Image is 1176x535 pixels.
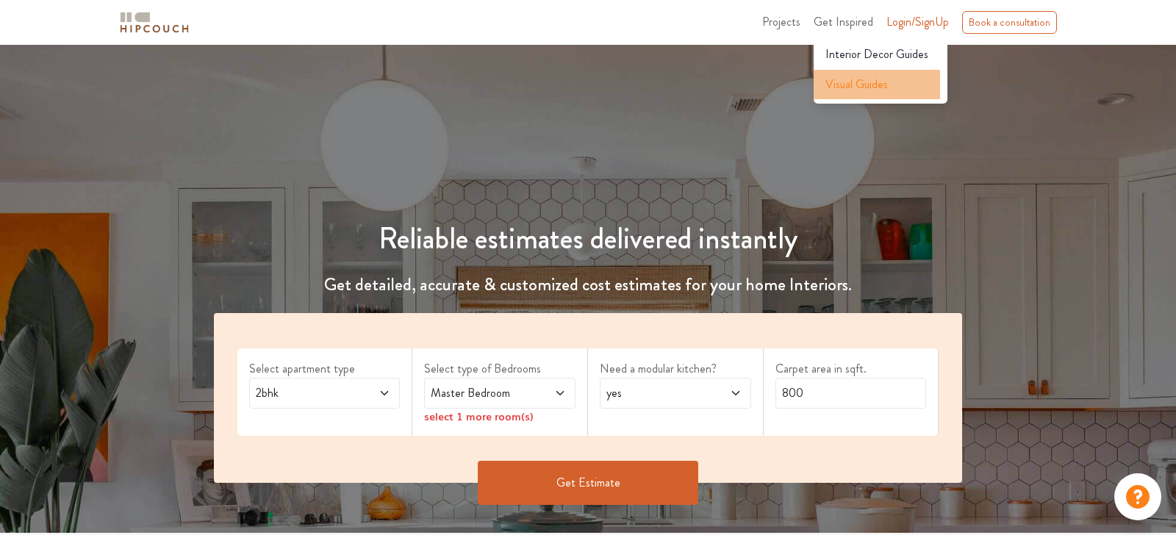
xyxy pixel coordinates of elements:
span: 2bhk [253,384,356,402]
span: Login/SignUp [886,13,949,30]
img: logo-horizontal.svg [118,10,191,35]
span: Master Bedroom [428,384,531,402]
label: Select type of Bedrooms [424,360,576,378]
input: Enter area sqft [775,378,927,409]
span: Interior Decor Guides [825,46,928,63]
h1: Reliable estimates delivered instantly [205,221,972,256]
div: select 1 more room(s) [424,409,576,424]
h4: Get detailed, accurate & customized cost estimates for your home Interiors. [205,274,972,295]
div: Book a consultation [962,11,1057,34]
span: logo-horizontal.svg [118,6,191,39]
label: Carpet area in sqft. [775,360,927,378]
span: Visual Guides [825,76,888,93]
label: Need a modular kitchen? [600,360,751,378]
label: Select apartment type [249,360,401,378]
span: Get Inspired [814,13,873,30]
span: yes [603,384,707,402]
button: Get Estimate [478,461,698,505]
span: Projects [762,13,800,30]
